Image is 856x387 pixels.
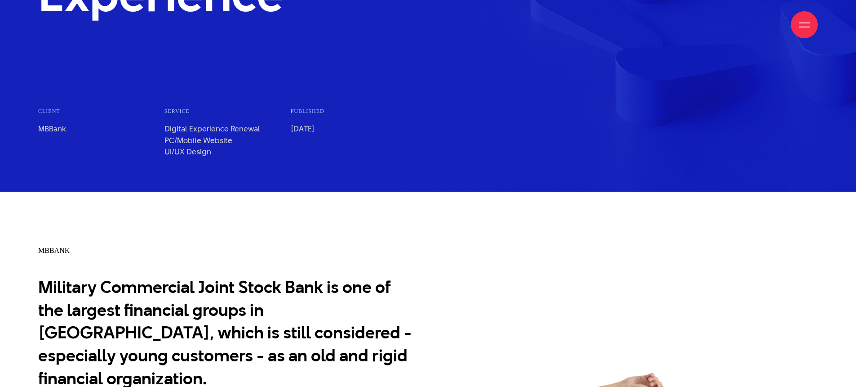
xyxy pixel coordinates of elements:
li: MBBank [38,107,164,158]
li: [DATE] [291,107,417,158]
span: Service [164,107,264,116]
li: Digital Experience Renewal PC/Mobile Website UI/UX Design [164,107,291,158]
span: MBBANK [38,246,70,256]
span: Client [38,107,137,116]
span: published [291,107,390,116]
